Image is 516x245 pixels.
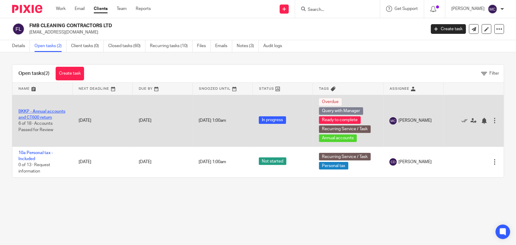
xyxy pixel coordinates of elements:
[237,40,259,52] a: Notes (3)
[319,162,348,169] span: Personal tax
[431,24,466,34] a: Create task
[29,29,422,35] p: [EMAIL_ADDRESS][DOMAIN_NAME]
[451,6,485,12] p: [PERSON_NAME]
[150,40,193,52] a: Recurring tasks (10)
[44,71,50,76] span: (2)
[18,163,50,173] span: 0 of 13 · Request information
[12,5,42,13] img: Pixie
[319,134,357,142] span: Annual accounts
[398,118,431,124] span: [PERSON_NAME]
[319,107,363,115] span: Query with Manager
[138,118,151,123] span: [DATE]
[263,40,287,52] a: Audit logs
[389,117,397,124] img: svg%3E
[34,40,67,52] a: Open tasks (2)
[29,23,343,29] h2: FMB CLEANING CONTRACTORS LTD
[71,40,104,52] a: Client tasks (0)
[94,6,108,12] a: Clients
[319,98,342,106] span: Overdue
[394,7,418,11] span: Get Support
[259,87,274,90] span: Status
[259,116,286,124] span: In progress
[199,160,226,164] span: [DATE] 1:00am
[199,118,226,123] span: [DATE] 1:00am
[18,70,50,77] h1: Open tasks
[75,6,85,12] a: Email
[307,7,362,13] input: Search
[319,116,361,124] span: Ready to complete
[488,4,497,14] img: svg%3E
[319,125,371,133] span: Recurring Service / Task
[489,71,499,76] span: Filter
[138,160,151,164] span: [DATE]
[117,6,127,12] a: Team
[56,6,66,12] a: Work
[461,118,470,124] a: Mark as done
[108,40,145,52] a: Closed tasks (60)
[18,122,53,132] span: 6 of 18 · Accounts Passed for Review
[259,157,286,165] span: Not started
[319,153,371,160] span: Recurring Service / Task
[18,151,53,161] a: 10a Personal tax - Included
[12,40,30,52] a: Details
[56,67,84,80] a: Create task
[12,23,25,35] img: svg%3E
[398,159,431,165] span: [PERSON_NAME]
[197,40,211,52] a: Files
[199,87,231,90] span: Snoozed Until
[389,158,397,166] img: svg%3E
[18,109,65,120] a: BKKP - Annual accounts and CT600 return
[136,6,151,12] a: Reports
[319,87,329,90] span: Tags
[215,40,232,52] a: Emails
[73,147,133,177] td: [DATE]
[73,95,133,147] td: [DATE]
